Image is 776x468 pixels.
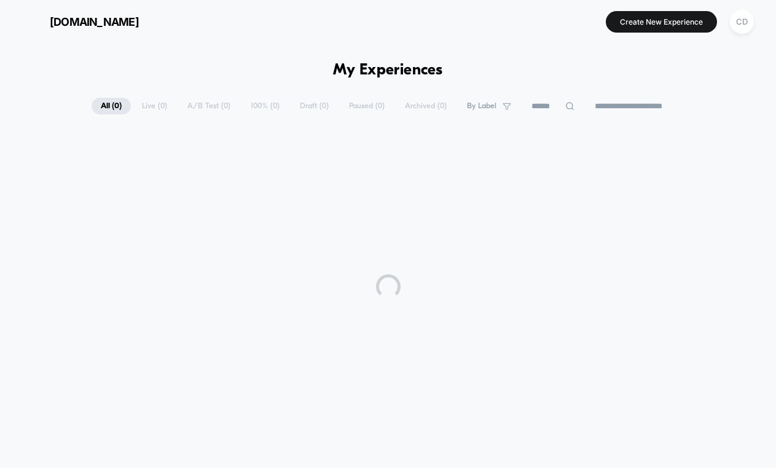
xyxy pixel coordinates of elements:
div: CD [730,10,754,34]
span: [DOMAIN_NAME] [50,15,139,28]
h1: My Experiences [333,61,443,79]
button: Create New Experience [606,11,717,33]
span: All ( 0 ) [92,98,131,114]
span: By Label [467,101,496,111]
button: CD [726,9,758,34]
button: [DOMAIN_NAME] [18,12,143,31]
